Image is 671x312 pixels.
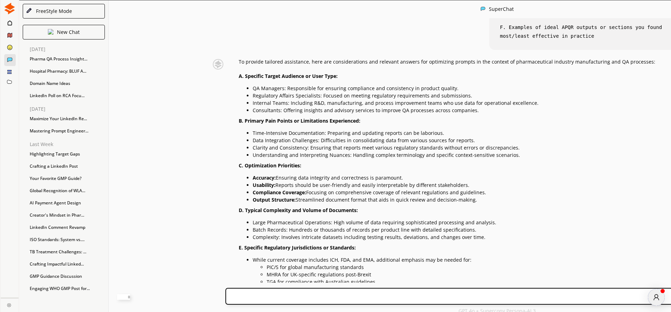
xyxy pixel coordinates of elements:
img: Close [26,8,32,14]
div: LinkedIn Comment Revamp [26,222,108,233]
div: Maximize Your LinkedIn Re... [26,114,108,124]
div: Hospital Pharmacy: BLUF A... [26,66,108,77]
div: ISO Standards: System vs.... [26,234,108,245]
strong: A. Specific Target Audience or User Type: [239,73,338,79]
div: FreeStyle Mode [34,8,72,14]
div: atlas-message-author-avatar [648,289,665,306]
div: LinkedIn Poll on RCA Focu... [26,90,108,101]
img: Close [4,3,15,14]
button: atlas-launcher [648,289,665,306]
strong: Output Structure: [253,196,296,203]
div: SuperChat [489,6,514,12]
strong: C. Optimization Priorities: [239,162,301,169]
div: Engaging WHO GMP Post for... [26,283,108,294]
div: Mastering Prompt Engineer... [26,126,108,136]
div: Pharma QA Process Insight... [26,54,108,64]
div: Highlighting Target Gaps [26,149,108,159]
div: Crafting Impactful Linked... [26,259,108,269]
p: [DATE] [30,106,108,112]
div: Domain Name Ideas [26,78,108,89]
div: Crafting a LinkedIn Post [26,161,108,172]
p: Last Week [30,142,108,147]
div: Global Recognition of WLA... [26,186,108,196]
div: TB Treatment Challenges: ... [26,247,108,257]
a: Close [1,298,19,310]
img: Close [201,59,235,70]
p: [DATE] [30,46,108,52]
p: New Chat [57,29,80,35]
div: Your Favorite GMP Guide? [26,173,108,184]
strong: B. Primary Pain Points or Limitations Experienced: [239,117,360,124]
strong: D. Typical Complexity and Volume of Documents: [239,207,358,213]
div: Creator's Mindset in Phar... [26,210,108,220]
img: Close [48,29,53,35]
strong: Compliance Coverage: [253,189,306,196]
strong: E. Specific Regulatory Jurisdictions or Standards: [239,244,356,251]
img: Close [7,303,11,307]
div: AI Payment Agent Design [26,198,108,208]
strong: Usability: [253,182,275,188]
div: GMP Guidance Discussion [26,271,108,282]
img: Close [481,6,485,11]
strong: Accuracy: [253,174,276,181]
